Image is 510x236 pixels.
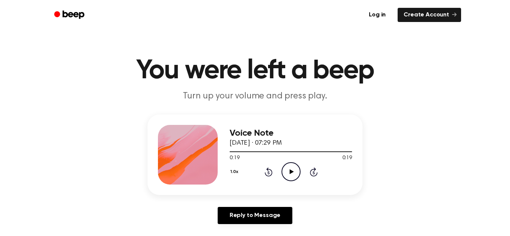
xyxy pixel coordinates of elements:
[230,128,352,138] h3: Voice Note
[342,154,352,162] span: 0:19
[64,57,446,84] h1: You were left a beep
[361,6,393,23] a: Log in
[112,90,398,103] p: Turn up your volume and press play.
[230,166,241,178] button: 1.0x
[230,140,282,147] span: [DATE] · 07:29 PM
[230,154,239,162] span: 0:19
[49,8,91,22] a: Beep
[398,8,461,22] a: Create Account
[218,207,292,224] a: Reply to Message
